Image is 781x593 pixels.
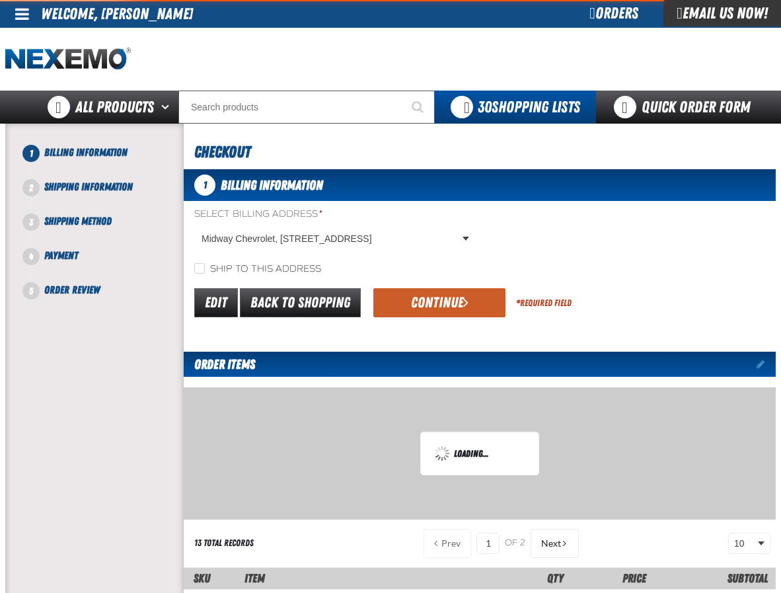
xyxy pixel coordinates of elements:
a: Edit items [757,360,776,369]
span: Order Review [44,284,100,296]
span: All Products [75,95,154,119]
img: Nexemo logo [5,48,131,71]
span: 10 [734,537,755,551]
a: Quick Order Form [596,91,775,124]
a: Home [5,48,131,71]
span: 1 [194,175,215,196]
strong: 30 [478,98,492,116]
span: Billing Information [44,146,128,159]
span: Qty [547,571,564,585]
input: Ship to this address [194,263,205,274]
nav: Checkout steps. Current step is Billing Information. Step 1 of 5 [21,145,184,298]
input: Current page number [476,533,500,554]
span: Billing Information [221,177,323,193]
span: Payment [44,249,78,262]
div: 13 total records [194,537,254,549]
label: Select Billing Address [194,208,474,221]
a: SKU [194,571,210,585]
span: 4 [22,248,40,265]
li: Billing Information. Step 1 of 5. Not Completed [31,145,184,179]
span: 3 [22,214,40,231]
div: Loading... [434,446,525,461]
span: Shopping Lists [478,98,580,116]
button: You have 30 Shopping Lists. Open to view details [435,91,596,124]
a: Back to Shopping [240,288,361,317]
span: Checkout [194,143,250,161]
button: Open All Products pages [157,91,178,124]
span: Item [244,571,265,585]
h2: Order Items [184,352,255,377]
li: Payment. Step 4 of 5. Not Completed [31,248,184,282]
button: Start Searching [402,91,435,124]
button: Next Page [531,529,579,558]
a: Edit [194,288,238,317]
span: Midway Chevrolet, [STREET_ADDRESS] [202,232,460,246]
span: Shipping Method [44,215,112,227]
label: Ship to this address [194,263,321,276]
span: 2 [22,179,40,196]
span: Subtotal [727,571,768,585]
span: of 2 [505,537,525,549]
span: Price [622,571,646,585]
input: Search [178,91,435,124]
button: Continue [373,288,505,317]
li: Shipping Information. Step 2 of 5. Not Completed [31,179,184,214]
span: 1 [22,145,40,162]
span: 5 [22,282,40,299]
li: Order Review. Step 5 of 5. Not Completed [31,282,184,298]
div: Required Field [516,297,572,309]
span: Shipping Information [44,180,133,193]
span: Next Page [541,538,561,549]
li: Shipping Method. Step 3 of 5. Not Completed [31,214,184,248]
